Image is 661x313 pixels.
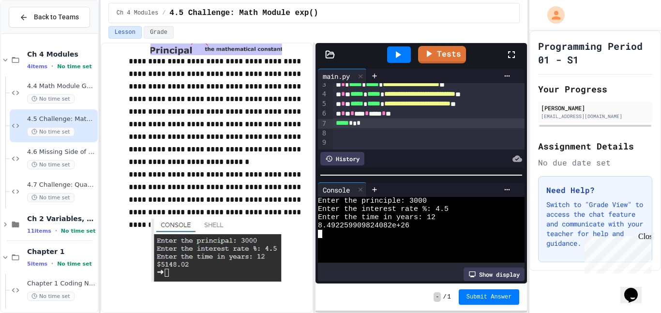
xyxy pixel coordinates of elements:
span: Enter the principle: 3000 [318,197,427,205]
div: Console [318,185,355,195]
h2: Your Progress [538,82,652,96]
span: 11 items [27,228,51,234]
div: 5 [318,99,328,109]
span: 4.6 Missing Side of a Triangle [27,148,96,156]
span: Submit Answer [466,293,512,301]
p: Switch to "Grade View" to access the chat feature and communicate with your teacher for help and ... [546,200,644,248]
span: 4.5 Challenge: Math Module exp() [27,115,96,123]
div: Chat with us now!Close [4,4,67,61]
button: Grade [144,26,174,39]
span: - [434,292,441,302]
button: Back to Teams [9,7,90,28]
span: No time set [27,160,75,169]
iframe: chat widget [581,232,651,273]
h3: Need Help? [546,184,644,196]
span: Chapter 1 Coding Notes [27,280,96,288]
iframe: chat widget [620,274,651,303]
div: [PERSON_NAME] [541,104,649,112]
div: 9 [318,138,328,148]
div: History [320,152,364,165]
span: • [51,62,53,70]
span: Enter the time in years: 12 [318,213,436,222]
span: No time set [27,193,75,202]
span: Back to Teams [34,12,79,22]
div: Show display [464,268,525,281]
span: / [162,9,165,17]
div: 3 [318,80,328,89]
span: / [443,293,446,301]
div: My Account [537,4,567,26]
div: main.py [318,71,355,81]
span: Chapter 1 [27,247,96,256]
span: • [55,227,57,235]
h1: Programming Period 01 - S1 [538,39,652,66]
div: [EMAIL_ADDRESS][DOMAIN_NAME] [541,113,649,120]
span: Ch 4 Modules [27,50,96,59]
div: main.py [318,69,367,83]
span: 8.492259909824082e+26 [318,222,409,230]
span: 4.4 Math Module GCD [27,82,96,90]
div: 6 [318,109,328,119]
div: 4 [318,89,328,99]
span: No time set [57,63,92,70]
span: 1 [448,293,451,301]
button: Lesson [108,26,142,39]
a: Tests [418,46,466,63]
div: 8 [318,129,328,138]
div: Console [318,182,367,197]
span: No time set [27,292,75,301]
span: Enter the interest rate %: 4.5 [318,205,449,213]
span: • [51,260,53,268]
span: No time set [57,261,92,267]
span: 4 items [27,63,47,70]
span: Ch 4 Modules [117,9,158,17]
div: No due date set [538,157,652,168]
button: Submit Answer [459,289,520,305]
span: No time set [27,94,75,104]
span: No time set [27,127,75,136]
div: 7 [318,119,328,129]
span: 4.7 Challenge: Quadratic Formula [27,181,96,189]
span: 4.5 Challenge: Math Module exp() [169,7,318,19]
span: Ch 2 Variables, Statements & Expressions [27,214,96,223]
span: No time set [61,228,96,234]
span: 5 items [27,261,47,267]
h2: Assignment Details [538,139,652,153]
